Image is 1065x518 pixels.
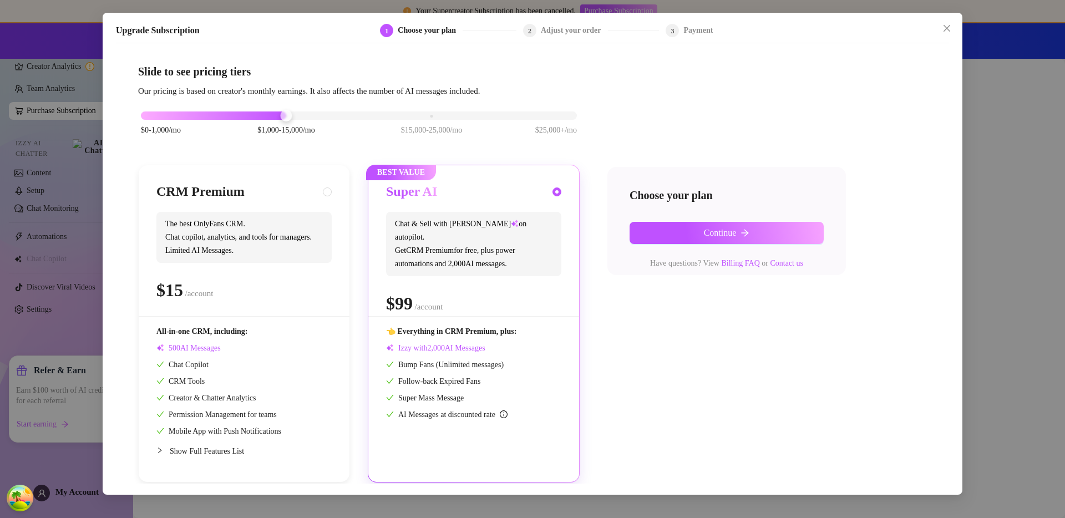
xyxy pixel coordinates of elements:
[386,361,504,369] span: Bump Fans (Unlimited messages)
[683,24,713,37] div: Payment
[156,184,245,201] h3: CRM Premium
[938,19,956,37] button: Close
[630,222,824,244] button: Continuearrow-right
[386,378,481,386] span: Follow-back Expired Fans
[386,394,464,403] span: Super Mass Message
[156,344,221,353] span: AI Messages
[721,259,759,267] a: Billing FAQ
[415,302,443,311] span: /account
[156,361,209,369] span: Chat Copilot
[386,344,485,353] span: Izzy with AI Messages
[156,328,248,336] span: All-in-one CRM, including:
[401,125,462,137] span: $15,000-25,000/mo
[741,228,749,237] span: arrow-right
[138,87,480,95] span: Our pricing is based on creator's monthly earnings. It also affects the number of AI messages inc...
[386,212,561,276] span: Chat & Sell with [PERSON_NAME] on autopilot. Get CRM Premium for free, plus power automations and...
[156,212,332,263] span: The best OnlyFans CRM. Chat copilot, analytics, and tools for managers. Limited AI Messages.
[398,24,463,37] div: Choose your plan
[541,24,608,37] div: Adjust your order
[770,259,803,267] a: Contact us
[156,428,281,436] span: Mobile App with Push Notifications
[156,394,164,402] span: check
[386,377,394,385] span: check
[386,410,394,418] span: check
[156,438,332,465] div: Show Full Features List
[138,64,927,79] h4: Slide to see pricing tiers
[650,259,803,267] span: Have questions? View or
[942,24,951,33] span: close
[185,289,214,298] span: /account
[156,280,183,300] span: $
[386,328,516,336] span: 👈 Everything in CRM Premium, plus:
[500,410,508,418] span: info-circle
[156,448,163,454] span: collapsed
[116,24,200,37] h5: Upgrade Subscription
[156,427,164,435] span: check
[156,378,205,386] span: CRM Tools
[170,448,244,456] span: Show Full Features List
[366,165,436,181] span: BEST VALUE
[156,377,164,385] span: check
[386,184,437,201] h3: Super AI
[535,125,577,137] span: $25,000+/mo
[141,125,181,137] span: $0-1,000/mo
[671,27,674,35] span: 3
[257,125,315,137] span: $1,000-15,000/mo
[386,360,394,368] span: check
[386,394,394,402] span: check
[156,360,164,368] span: check
[704,228,737,238] span: Continue
[156,394,256,403] span: Creator & Chatter Analytics
[630,187,824,203] h4: Choose your plan
[156,411,277,419] span: Permission Management for teams
[386,293,413,313] span: $
[9,487,31,509] button: Open Tanstack query devtools
[156,410,164,418] span: check
[398,411,508,419] span: AI Messages at discounted rate
[938,24,956,33] span: Close
[528,27,531,35] span: 2
[385,27,388,35] span: 1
